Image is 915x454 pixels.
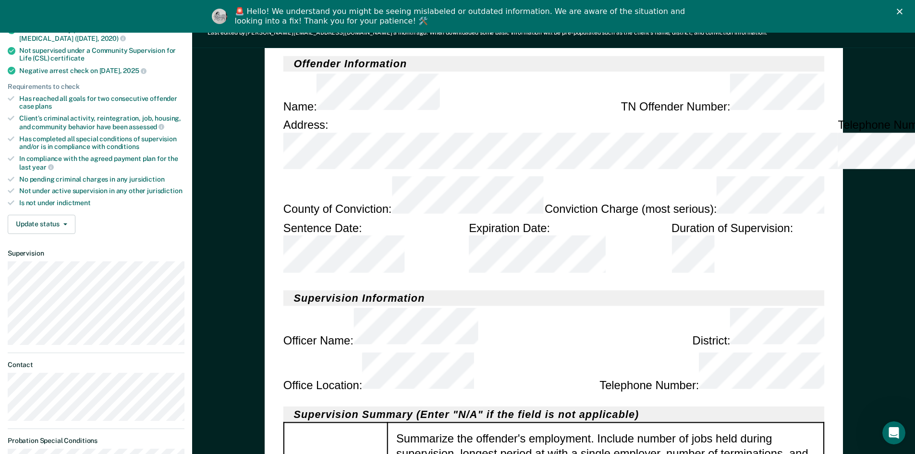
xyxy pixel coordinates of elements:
div: County of Conviction : [283,177,543,217]
span: 2025 [123,67,146,74]
dt: Probation Special Conditions [8,437,184,445]
span: jurisdiction [147,187,182,195]
span: certificate [50,54,84,62]
div: Close [897,9,906,14]
dt: Supervision [8,249,184,258]
div: Client’s criminal activity, reintegration, job, housing, and community behavior have been [19,114,184,131]
span: plans [35,102,51,110]
div: Name : [283,74,439,113]
span: indictment [57,199,91,207]
div: TN Offender Number : [621,74,824,113]
div: Duration of Supervision : [671,221,824,276]
div: Expiration Date : [469,221,671,276]
div: Officer Name : [283,308,478,348]
span: conditions [107,143,139,150]
div: Not under active supervision in any other [19,187,184,195]
div: Telephone Number : [599,352,824,392]
div: Requirements to check [8,83,184,91]
div: Negative arrest check on [DATE], [19,66,184,75]
h2: Offender Information [283,56,824,71]
div: 🚨 Hello! We understand you might be seeing mislabeled or outdated information. We are aware of th... [235,7,688,26]
div: Has completed all special conditions of supervision and/or is in compliance with [19,135,184,151]
button: Update status [8,215,75,234]
div: Sentence Date : [283,221,468,276]
div: Has reached all goals for two consecutive offender case [19,95,184,111]
h2: Supervision Summary (Enter "N/A" if the field is not applicable) [283,407,824,422]
iframe: Intercom live chat [882,421,905,444]
div: No pending criminal charges in any [19,175,184,184]
span: 2020) [101,35,126,42]
dt: Contact [8,361,184,369]
span: jursidiction [129,175,164,183]
div: In compliance with the agreed payment plan for the last [19,155,184,171]
div: Has successfully passed the most recent [MEDICAL_DATA] ([DATE], [19,26,184,42]
span: year [32,163,53,171]
div: Office Location : [283,352,474,392]
div: Address : [283,118,838,172]
div: District : [692,308,824,348]
span: a month ago [393,29,427,36]
img: Profile image for Kim [212,9,227,24]
div: Conviction Charge (most serious) : [544,177,824,217]
div: Not supervised under a Community Supervision for Life (CSL) [19,47,184,63]
h2: Supervision Information [283,290,824,306]
span: assessed [129,123,164,131]
div: Is not under [19,199,184,207]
